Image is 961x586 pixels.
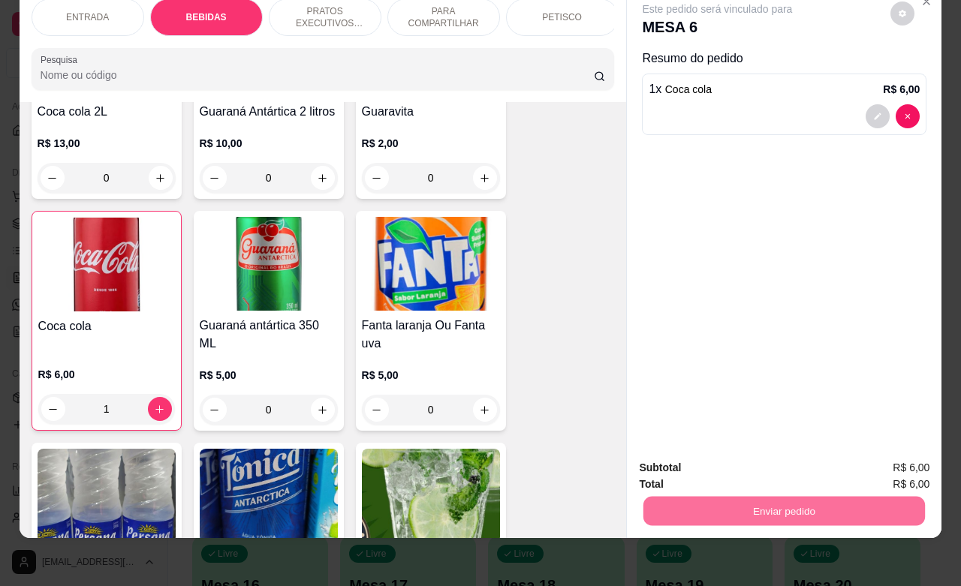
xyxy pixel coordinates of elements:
p: R$ 6,00 [38,367,175,382]
button: Enviar pedido [643,496,925,525]
p: ENTRADA [66,11,109,23]
button: decrease-product-quantity [203,398,227,422]
span: Coca cola [665,83,712,95]
h4: Guaravita [362,103,500,121]
p: PETISCO [542,11,582,23]
img: product-image [200,449,338,542]
img: product-image [38,449,176,542]
img: product-image [200,217,338,311]
p: R$ 5,00 [362,368,500,383]
p: PRATOS EXECUTIVOS (INDIVIDUAIS) [282,5,369,29]
img: product-image [38,218,175,311]
button: decrease-product-quantity [41,166,65,190]
p: Este pedido será vinculado para [642,2,792,17]
p: PARA COMPARTILHAR [400,5,487,29]
button: decrease-product-quantity [866,104,890,128]
label: Pesquisa [41,53,83,66]
button: increase-product-quantity [311,166,335,190]
button: increase-product-quantity [311,398,335,422]
span: R$ 6,00 [893,476,929,492]
p: Resumo do pedido [642,50,926,68]
img: product-image [362,449,500,542]
p: R$ 5,00 [200,368,338,383]
button: increase-product-quantity [473,166,497,190]
button: increase-product-quantity [148,397,172,421]
input: Pesquisa [41,68,594,83]
button: decrease-product-quantity [365,398,389,422]
h4: Fanta laranja Ou Fanta uva [362,317,500,353]
p: 1 x [649,80,712,98]
p: R$ 13,00 [38,136,176,151]
h4: Guaraná Antártica 2 litros [200,103,338,121]
h4: Coca cola 2L [38,103,176,121]
h4: Coca cola [38,317,175,335]
button: decrease-product-quantity [890,2,914,26]
button: decrease-product-quantity [896,104,920,128]
p: R$ 10,00 [200,136,338,151]
strong: Total [639,478,663,490]
button: increase-product-quantity [149,166,173,190]
p: MESA 6 [642,17,792,38]
img: product-image [362,217,500,311]
p: R$ 2,00 [362,136,500,151]
button: increase-product-quantity [473,398,497,422]
button: decrease-product-quantity [41,397,65,421]
h4: Guaraná antártica 350 ML [200,317,338,353]
p: BEBIDAS [186,11,227,23]
p: R$ 6,00 [883,82,920,97]
button: decrease-product-quantity [365,166,389,190]
button: decrease-product-quantity [203,166,227,190]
